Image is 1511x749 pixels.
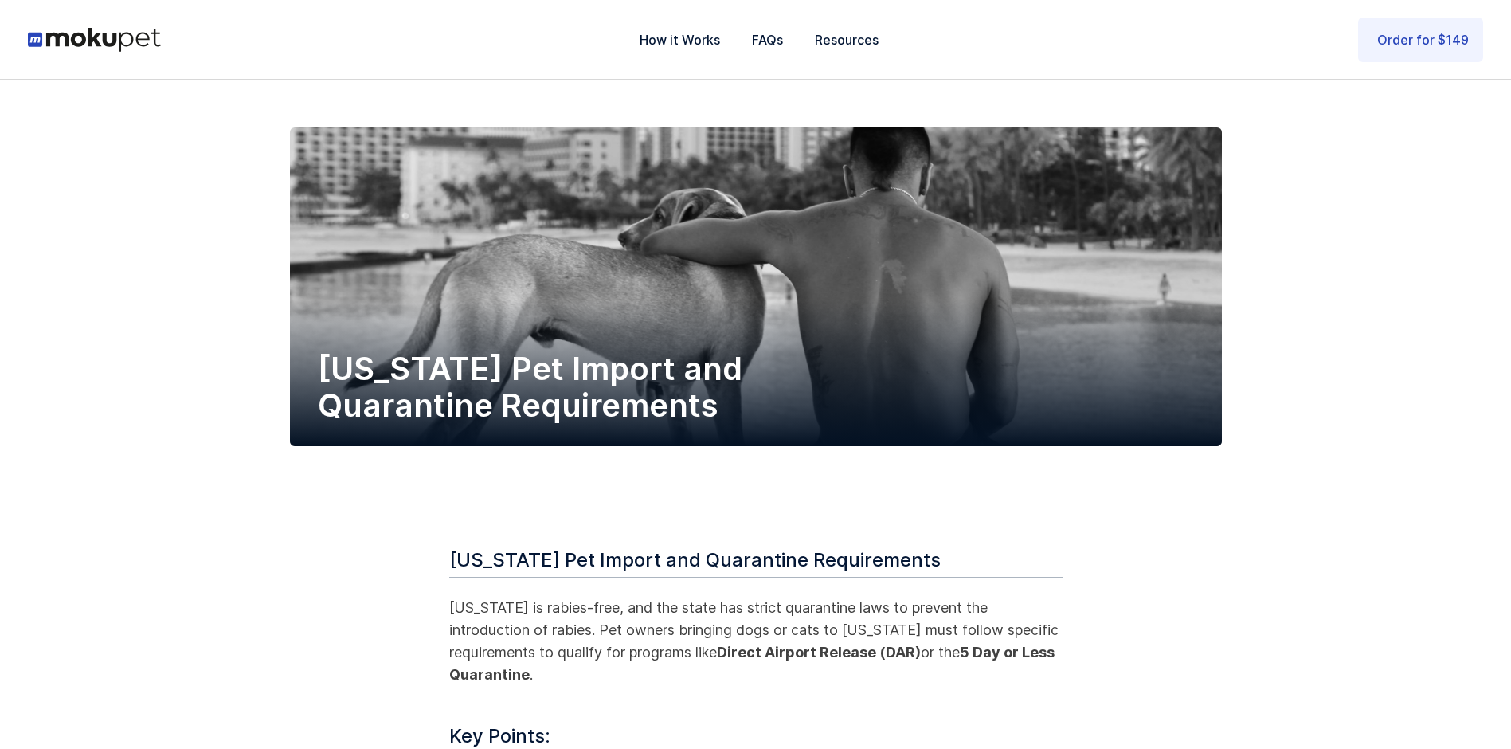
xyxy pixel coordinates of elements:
[449,597,1063,686] p: [US_STATE] is rabies-free, and the state has strict quarantine laws to prevent the introduction o...
[1358,18,1483,62] a: Order for $149
[624,14,736,66] a: How it Works
[799,14,894,66] a: Resources
[449,548,1063,578] h3: [US_STATE] Pet Import and Quarantine Requirements
[736,14,799,66] a: FAQs
[318,351,796,424] h1: [US_STATE] Pet Import and Quarantine Requirements
[1377,29,1469,50] div: Order for $149
[717,644,921,661] strong: Direct Airport Release (DAR)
